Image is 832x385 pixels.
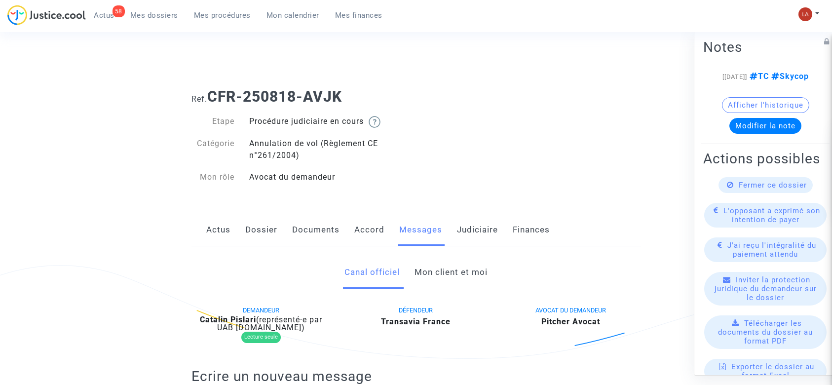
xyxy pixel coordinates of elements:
span: Ref. [191,94,207,104]
span: L'opposant a exprimé son intention de payer [723,206,820,224]
span: Skycop [769,72,809,81]
span: Exporter le dossier au format Excel [731,362,814,380]
h2: Actions possibles [703,150,828,167]
span: Mes finances [335,11,382,20]
div: Etape [184,115,242,128]
div: Procédure judiciaire en cours [242,115,416,128]
b: CFR-250818-AVJK [207,88,342,105]
span: TC [747,72,769,81]
a: Documents [292,214,340,246]
a: Actus [206,214,230,246]
span: DÉFENDEUR [399,307,433,314]
a: Canal officiel [344,256,400,289]
span: Mon calendrier [266,11,319,20]
b: Transavia France [381,317,451,326]
div: Catégorie [184,138,242,161]
span: J'ai reçu l'intégralité du paiement attendu [727,241,816,259]
a: Messages [399,214,442,246]
a: Mes finances [327,8,390,23]
img: help.svg [369,116,380,128]
button: Afficher l'historique [722,97,809,113]
div: Lecture seule [241,332,281,343]
h2: Notes [703,38,828,56]
span: (représenté·e par UAB [DOMAIN_NAME]) [217,315,322,332]
a: Finances [513,214,550,246]
img: 3f9b7d9779f7b0ffc2b90d026f0682a9 [798,7,812,21]
a: Mes procédures [186,8,259,23]
img: jc-logo.svg [7,5,86,25]
div: Annulation de vol (Règlement CE n°261/2004) [242,138,416,161]
span: Fermer ce dossier [739,181,807,190]
span: Mes procédures [194,11,251,20]
span: DEMANDEUR [243,307,279,314]
b: Catalin Pislari [200,315,256,324]
a: Judiciaire [457,214,498,246]
a: Dossier [245,214,277,246]
a: Accord [354,214,384,246]
span: AVOCAT DU DEMANDEUR [535,307,606,314]
div: Avocat du demandeur [242,171,416,183]
a: 58Actus [86,8,122,23]
button: Modifier la note [729,118,801,134]
a: Mon calendrier [259,8,327,23]
span: Télécharger les documents du dossier au format PDF [718,319,813,346]
span: Inviter la protection juridique du demandeur sur le dossier [715,275,817,302]
span: Actus [94,11,114,20]
a: Mes dossiers [122,8,186,23]
div: Mon rôle [184,171,242,183]
h2: Ecrire un nouveau message [191,368,641,385]
a: Mon client et moi [415,256,488,289]
b: Pitcher Avocat [541,317,600,326]
span: Mes dossiers [130,11,178,20]
span: [[DATE]] [722,73,747,80]
div: 58 [113,5,125,17]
